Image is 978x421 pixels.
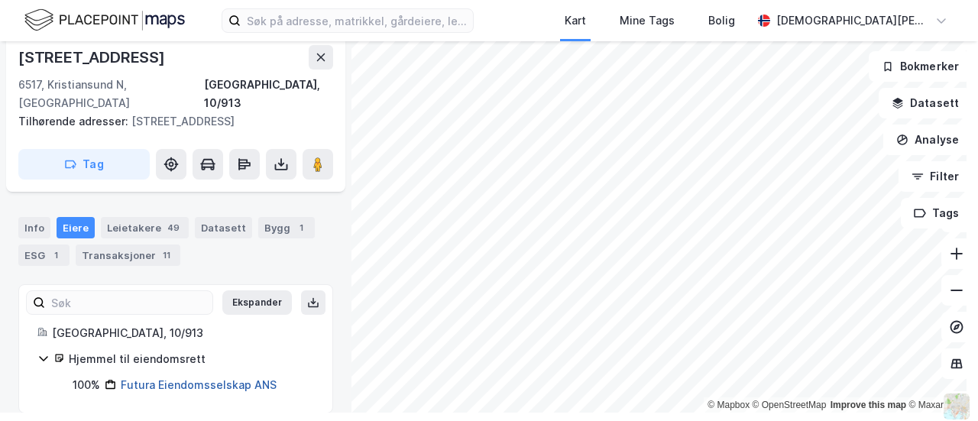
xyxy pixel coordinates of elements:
[901,198,972,228] button: Tags
[18,45,168,70] div: [STREET_ADDRESS]
[776,11,929,30] div: [DEMOGRAPHIC_DATA][PERSON_NAME]
[159,248,174,263] div: 11
[18,149,150,180] button: Tag
[48,248,63,263] div: 1
[195,217,252,238] div: Datasett
[222,290,292,315] button: Ekspander
[869,51,972,82] button: Bokmerker
[902,348,978,421] iframe: Chat Widget
[18,245,70,266] div: ESG
[831,400,906,410] a: Improve this map
[164,220,183,235] div: 49
[258,217,315,238] div: Bygg
[76,245,180,266] div: Transaksjoner
[708,400,750,410] a: Mapbox
[69,350,314,368] div: Hjemmel til eiendomsrett
[121,378,277,391] a: Futura Eiendomsselskap ANS
[883,125,972,155] button: Analyse
[204,76,333,112] div: [GEOGRAPHIC_DATA], 10/913
[18,76,204,112] div: 6517, Kristiansund N, [GEOGRAPHIC_DATA]
[24,7,185,34] img: logo.f888ab2527a4732fd821a326f86c7f29.svg
[18,112,321,131] div: [STREET_ADDRESS]
[18,217,50,238] div: Info
[902,348,978,421] div: Kontrollprogram for chat
[45,291,212,314] input: Søk
[620,11,675,30] div: Mine Tags
[241,9,473,32] input: Søk på adresse, matrikkel, gårdeiere, leietakere eller personer
[899,161,972,192] button: Filter
[18,115,131,128] span: Tilhørende adresser:
[57,217,95,238] div: Eiere
[753,400,827,410] a: OpenStreetMap
[879,88,972,118] button: Datasett
[293,220,309,235] div: 1
[565,11,586,30] div: Kart
[73,376,100,394] div: 100%
[101,217,189,238] div: Leietakere
[52,324,314,342] div: [GEOGRAPHIC_DATA], 10/913
[708,11,735,30] div: Bolig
